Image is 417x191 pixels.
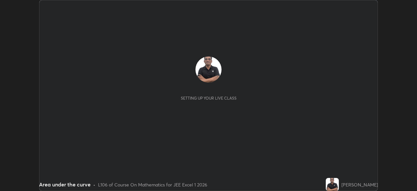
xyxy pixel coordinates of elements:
[39,181,91,188] div: Area under the curve
[195,56,222,83] img: 68f5c4e3b5444b35b37347a9023640a5.jpg
[341,181,378,188] div: [PERSON_NAME]
[93,181,95,188] div: •
[181,96,237,101] div: Setting up your live class
[98,181,207,188] div: L106 of Course On Mathematics for JEE Excel 1 2026
[326,178,339,191] img: 68f5c4e3b5444b35b37347a9023640a5.jpg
